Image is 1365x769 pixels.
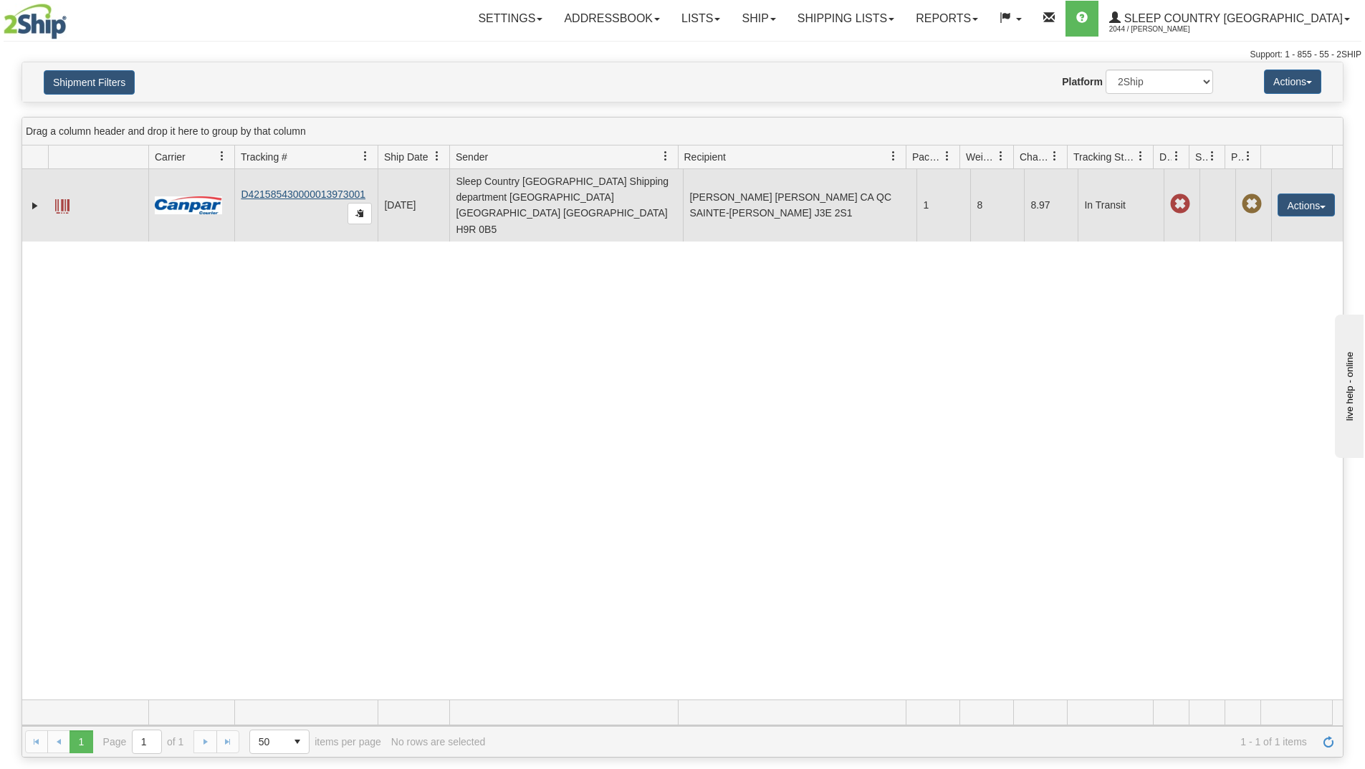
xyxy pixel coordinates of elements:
[4,4,67,39] img: logo2044.jpg
[391,736,486,747] div: No rows are selected
[1098,1,1361,37] a: Sleep Country [GEOGRAPHIC_DATA] 2044 / [PERSON_NAME]
[241,150,287,164] span: Tracking #
[1020,150,1050,164] span: Charge
[103,730,184,754] span: Page of 1
[353,144,378,168] a: Tracking # filter column settings
[1242,194,1262,214] span: Pickup Not Assigned
[55,193,70,216] a: Label
[425,144,449,168] a: Ship Date filter column settings
[155,150,186,164] span: Carrier
[70,730,92,753] span: Page 1
[553,1,671,37] a: Addressbook
[28,199,42,213] a: Expand
[1073,150,1136,164] span: Tracking Status
[249,730,310,754] span: Page sizes drop down
[1264,70,1321,94] button: Actions
[1129,144,1153,168] a: Tracking Status filter column settings
[671,1,731,37] a: Lists
[4,49,1361,61] div: Support: 1 - 855 - 55 - 2SHIP
[384,150,428,164] span: Ship Date
[1062,75,1103,89] label: Platform
[467,1,553,37] a: Settings
[1332,311,1364,457] iframe: chat widget
[1159,150,1172,164] span: Delivery Status
[1236,144,1260,168] a: Pickup Status filter column settings
[1078,169,1164,242] td: In Transit
[912,150,942,164] span: Packages
[1278,194,1335,216] button: Actions
[1024,169,1078,242] td: 8.97
[133,730,161,753] input: Page 1
[905,1,989,37] a: Reports
[1195,150,1207,164] span: Shipment Issues
[787,1,905,37] a: Shipping lists
[11,12,133,23] div: live help - online
[378,169,449,242] td: [DATE]
[241,188,365,200] a: D421585430000013973001
[44,70,135,95] button: Shipment Filters
[989,144,1013,168] a: Weight filter column settings
[22,118,1343,145] div: grid grouping header
[653,144,678,168] a: Sender filter column settings
[1317,730,1340,753] a: Refresh
[683,169,916,242] td: [PERSON_NAME] [PERSON_NAME] CA QC SAINTE-[PERSON_NAME] J3E 2S1
[286,730,309,753] span: select
[966,150,996,164] span: Weight
[731,1,786,37] a: Ship
[935,144,959,168] a: Packages filter column settings
[155,196,222,214] img: 14 - Canpar
[249,730,381,754] span: items per page
[881,144,906,168] a: Recipient filter column settings
[1170,194,1190,214] span: Late
[1164,144,1189,168] a: Delivery Status filter column settings
[348,203,372,224] button: Copy to clipboard
[1200,144,1225,168] a: Shipment Issues filter column settings
[449,169,683,242] td: Sleep Country [GEOGRAPHIC_DATA] Shipping department [GEOGRAPHIC_DATA] [GEOGRAPHIC_DATA] [GEOGRAPH...
[259,735,277,749] span: 50
[1121,12,1343,24] span: Sleep Country [GEOGRAPHIC_DATA]
[1043,144,1067,168] a: Charge filter column settings
[1109,22,1217,37] span: 2044 / [PERSON_NAME]
[456,150,488,164] span: Sender
[1231,150,1243,164] span: Pickup Status
[970,169,1024,242] td: 8
[916,169,970,242] td: 1
[495,736,1307,747] span: 1 - 1 of 1 items
[210,144,234,168] a: Carrier filter column settings
[684,150,726,164] span: Recipient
